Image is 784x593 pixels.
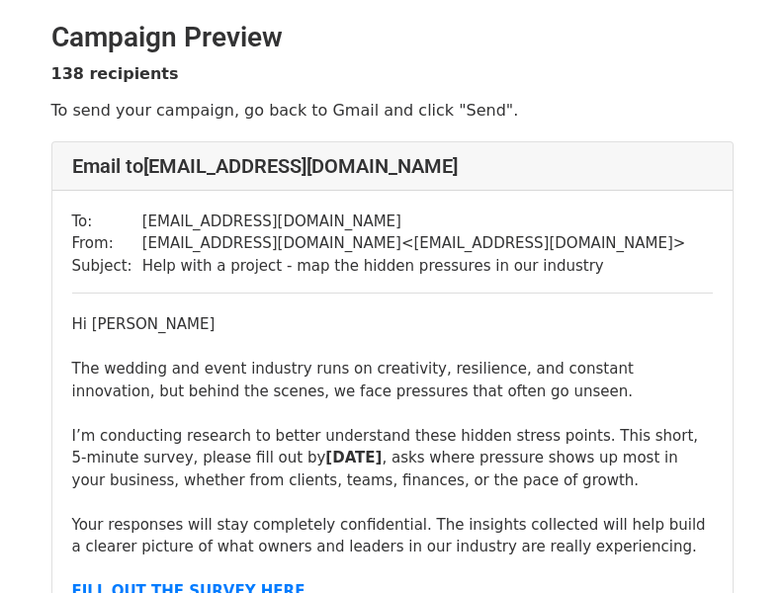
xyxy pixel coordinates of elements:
td: To: [72,211,142,233]
div: The wedding and event industry runs on creativity, resilience, and constant innovation, but behin... [72,336,713,403]
h4: Email to [EMAIL_ADDRESS][DOMAIN_NAME] [72,154,713,178]
div: Hi [PERSON_NAME] [72,313,713,336]
div: I’m conducting research to better understand these hidden stress points. This short, 5-minute sur... [72,402,713,491]
td: [EMAIL_ADDRESS][DOMAIN_NAME] < [EMAIL_ADDRESS][DOMAIN_NAME] > [142,232,686,255]
td: Subject: [72,255,142,278]
h2: Campaign Preview [51,21,734,54]
strong: 138 recipients [51,64,179,83]
b: [DATE] [325,449,382,466]
div: Your responses will stay completely confidential. The insights collected will help build a cleare... [72,491,713,558]
td: From: [72,232,142,255]
td: [EMAIL_ADDRESS][DOMAIN_NAME] [142,211,686,233]
td: Help with a project - map the hidden pressures in our industry [142,255,686,278]
p: To send your campaign, go back to Gmail and click "Send". [51,100,734,121]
